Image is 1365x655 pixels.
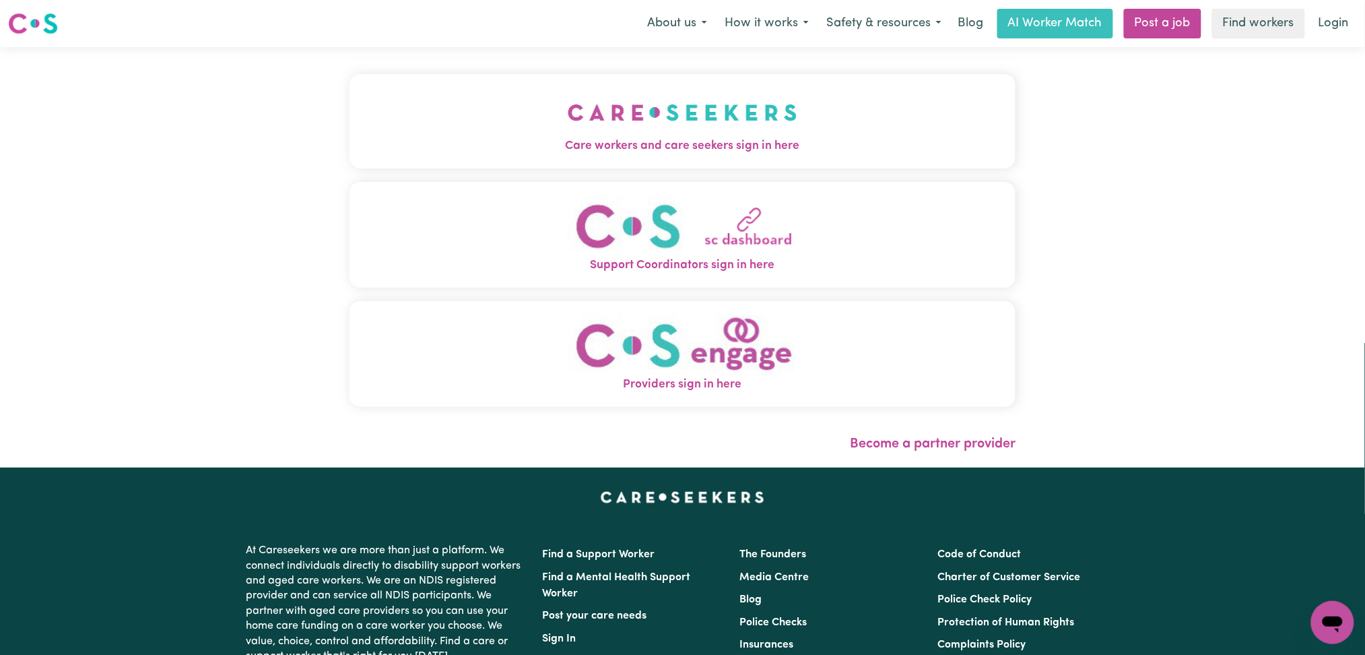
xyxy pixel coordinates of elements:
a: Become a partner provider [850,437,1016,451]
a: AI Worker Match [997,9,1113,38]
span: Providers sign in here [349,376,1016,394]
span: Care workers and care seekers sign in here [349,137,1016,155]
a: Post your care needs [543,611,647,621]
a: Login [1310,9,1357,38]
img: Careseekers logo [8,11,58,36]
a: Police Checks [740,617,807,628]
a: Media Centre [740,572,809,583]
a: Sign In [543,633,576,644]
button: Care workers and care seekers sign in here [349,74,1016,168]
button: Support Coordinators sign in here [349,182,1016,288]
a: Careseekers logo [8,8,58,39]
button: Safety & resources [818,9,950,38]
button: About us [638,9,716,38]
a: Insurances [740,640,794,650]
button: Providers sign in here [349,301,1016,407]
a: The Founders [740,549,807,560]
a: Blog [950,9,992,38]
button: How it works [716,9,818,38]
a: Find workers [1212,9,1305,38]
a: Blog [740,594,762,605]
iframe: Button to launch messaging window [1311,601,1354,644]
a: Post a job [1124,9,1201,38]
a: Charter of Customer Service [937,572,1080,583]
span: Support Coordinators sign in here [349,257,1016,274]
a: Careseekers home page [601,492,764,503]
a: Find a Support Worker [543,549,655,560]
a: Code of Conduct [937,549,1021,560]
a: Protection of Human Rights [937,617,1074,628]
a: Find a Mental Health Support Worker [543,572,691,599]
a: Complaints Policy [937,640,1026,650]
a: Police Check Policy [937,594,1032,605]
